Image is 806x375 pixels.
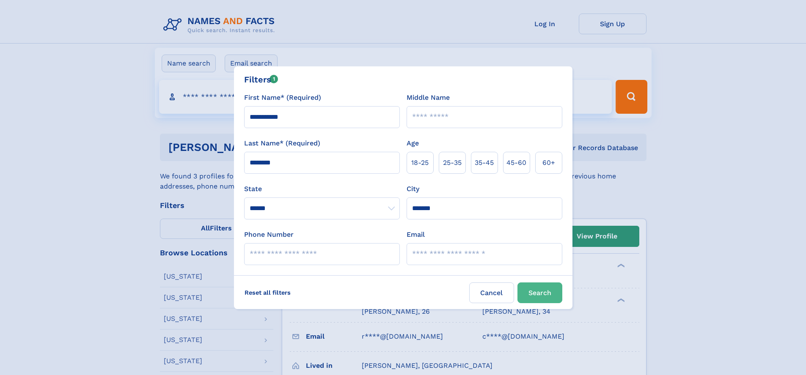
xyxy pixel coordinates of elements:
[244,73,278,86] div: Filters
[407,184,419,194] label: City
[411,158,429,168] span: 18‑25
[443,158,462,168] span: 25‑35
[244,93,321,103] label: First Name* (Required)
[475,158,494,168] span: 35‑45
[469,282,514,303] label: Cancel
[407,93,450,103] label: Middle Name
[244,138,320,148] label: Last Name* (Required)
[407,230,425,240] label: Email
[239,282,296,303] label: Reset all filters
[244,230,294,240] label: Phone Number
[517,282,562,303] button: Search
[542,158,555,168] span: 60+
[244,184,400,194] label: State
[506,158,526,168] span: 45‑60
[407,138,419,148] label: Age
